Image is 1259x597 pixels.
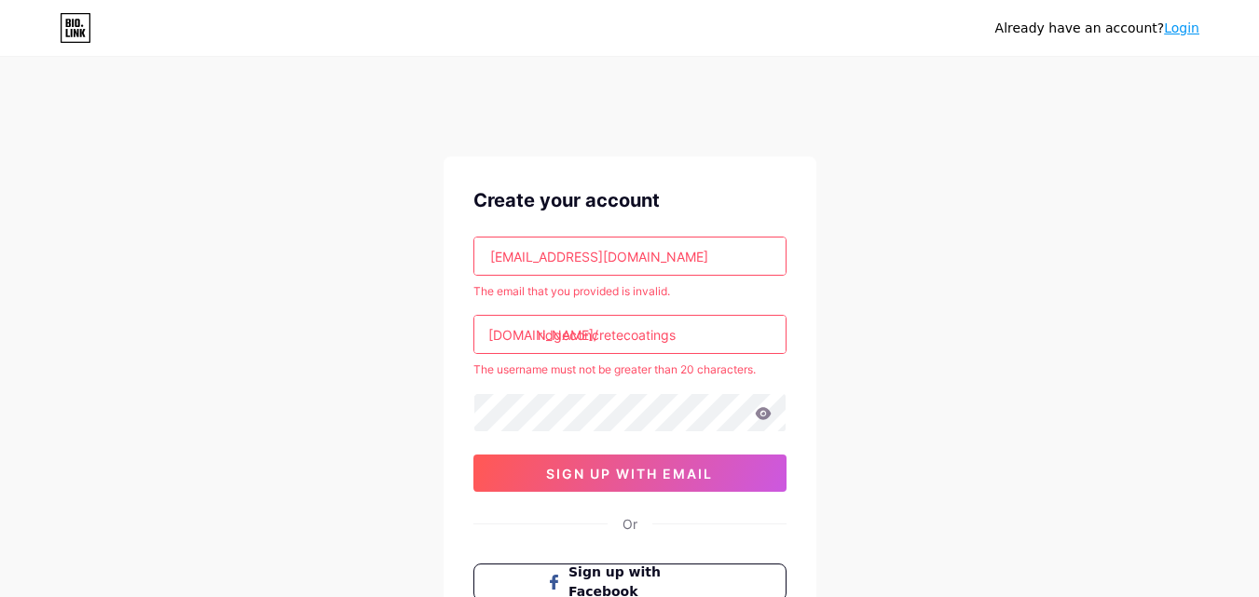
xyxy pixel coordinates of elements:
span: sign up with email [546,466,713,482]
div: Create your account [473,186,787,214]
div: Or [623,514,637,534]
button: sign up with email [473,455,787,492]
div: The email that you provided is invalid. [473,283,787,300]
input: username [474,316,786,353]
div: Already have an account? [995,19,1199,38]
div: [DOMAIN_NAME]/ [488,325,598,345]
a: Login [1164,20,1199,35]
div: The username must not be greater than 20 characters. [473,361,787,378]
input: Email [474,237,786,275]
